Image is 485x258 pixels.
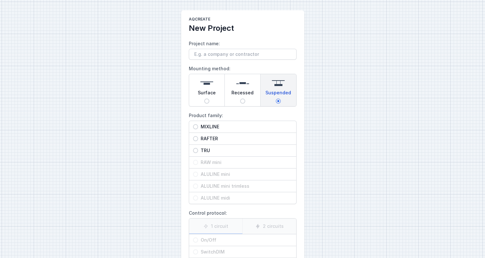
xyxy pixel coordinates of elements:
[198,135,292,142] span: RAFTER
[272,77,285,90] img: suspended.svg
[193,124,198,129] input: MIXLINE
[189,110,297,204] label: Product family:
[204,99,209,104] input: Surface
[276,99,281,104] input: Suspended
[200,77,213,90] img: surface.svg
[189,64,297,107] label: Mounting method:
[189,17,297,23] h1: AQcreate
[198,147,292,154] span: TRU
[198,124,292,130] span: MIXLINE
[193,148,198,153] input: TRU
[198,90,216,99] span: Surface
[265,90,291,99] span: Suspended
[236,77,249,90] img: recessed.svg
[189,39,297,60] label: Project name:
[189,23,297,33] h2: New Project
[240,99,245,104] input: Recessed
[193,136,198,141] input: RAFTER
[189,49,297,60] input: Project name:
[231,90,254,99] span: Recessed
